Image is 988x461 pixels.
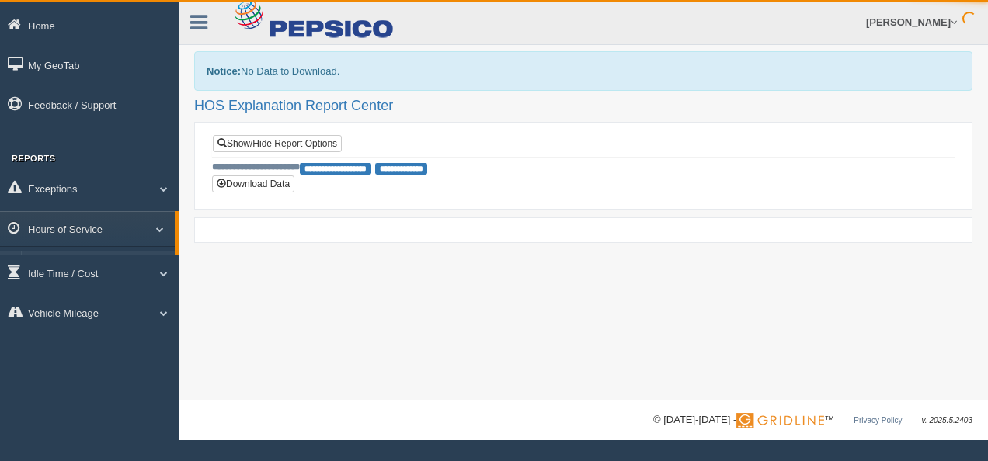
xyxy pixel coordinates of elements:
[213,135,342,152] a: Show/Hide Report Options
[207,65,241,77] b: Notice:
[194,51,972,91] div: No Data to Download.
[736,413,824,428] img: Gridline
[653,412,972,428] div: © [DATE]-[DATE] - ™
[194,99,972,114] h2: HOS Explanation Report Center
[854,416,902,425] a: Privacy Policy
[28,251,175,279] a: HOS Explanation Reports
[212,175,294,192] button: Download Data
[922,416,972,425] span: v. 2025.5.2403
